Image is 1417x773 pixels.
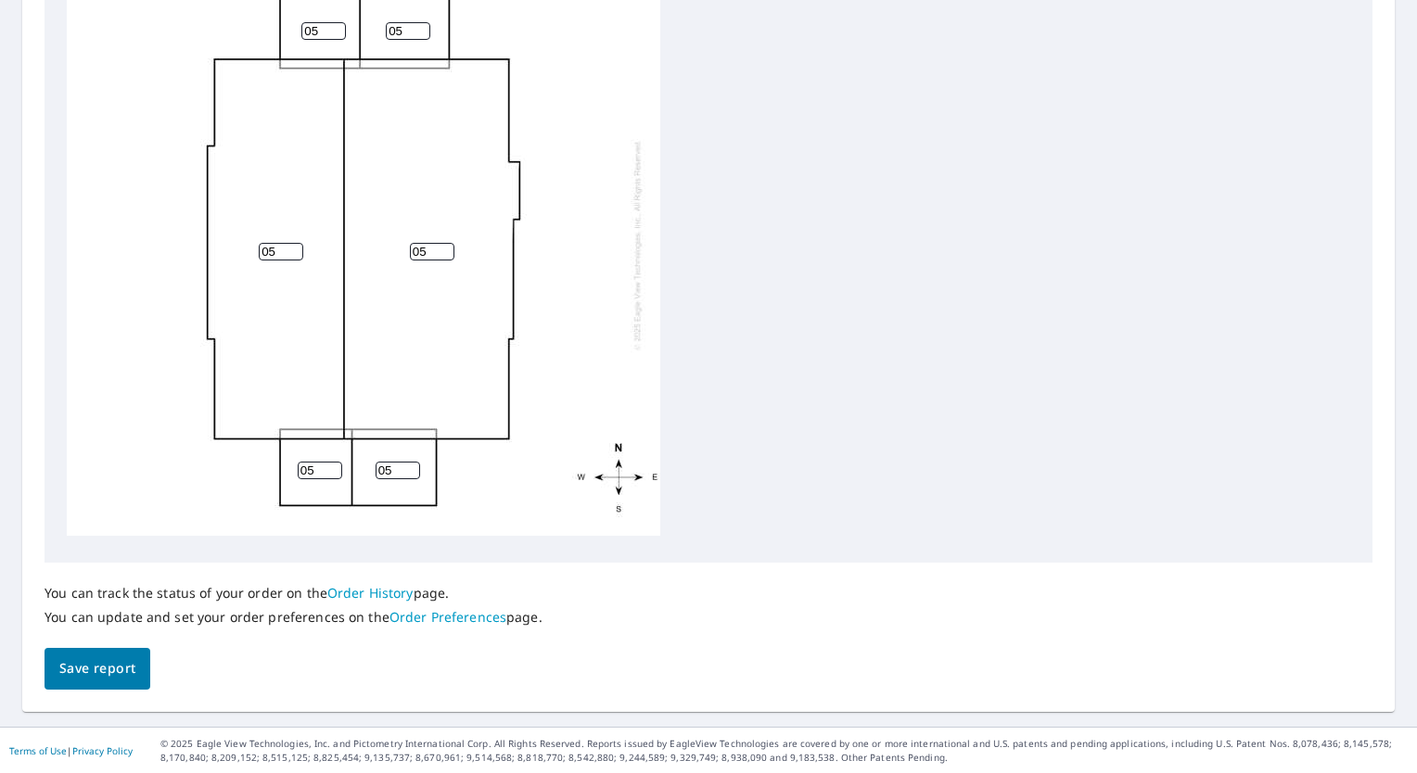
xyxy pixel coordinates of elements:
p: © 2025 Eagle View Technologies, Inc. and Pictometry International Corp. All Rights Reserved. Repo... [160,737,1408,765]
p: You can update and set your order preferences on the page. [45,609,543,626]
p: You can track the status of your order on the page. [45,585,543,602]
a: Order History [327,584,414,602]
span: Save report [59,657,135,680]
a: Order Preferences [389,608,506,626]
button: Save report [45,648,150,690]
p: | [9,745,133,756]
a: Privacy Policy [72,744,133,757]
a: Terms of Use [9,744,67,757]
